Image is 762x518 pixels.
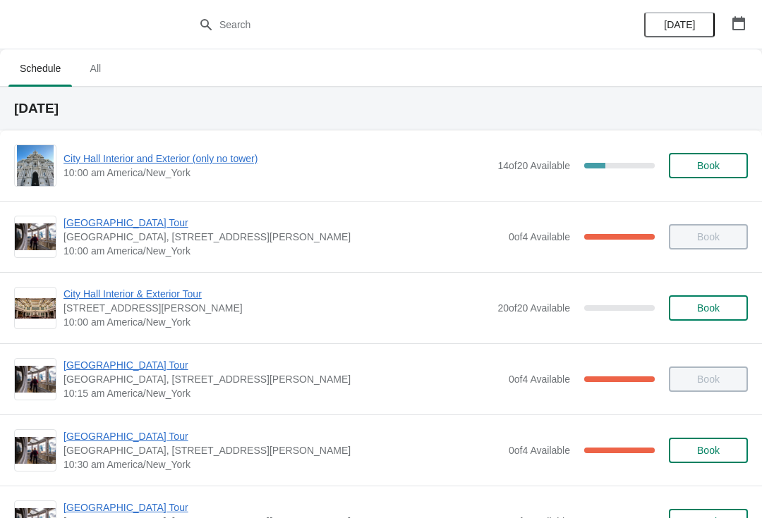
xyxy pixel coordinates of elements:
[497,160,570,171] span: 14 of 20 Available
[78,56,113,81] span: All
[64,358,502,372] span: [GEOGRAPHIC_DATA] Tour
[64,386,502,400] span: 10:15 am America/New_York
[219,12,571,37] input: Search
[15,298,56,319] img: City Hall Interior & Exterior Tour | 1400 John F Kennedy Boulevard, Suite 121, Philadelphia, PA, ...
[15,437,56,464] img: City Hall Tower Tour | City Hall Visitor Center, 1400 John F Kennedy Boulevard Suite 121, Philade...
[697,160,720,171] span: Book
[64,500,502,514] span: [GEOGRAPHIC_DATA] Tour
[64,287,490,301] span: City Hall Interior & Exterior Tour
[15,223,56,251] img: City Hall Tower Tour | City Hall Visitor Center, 1400 John F Kennedy Boulevard Suite 121, Philade...
[64,443,502,457] span: [GEOGRAPHIC_DATA], [STREET_ADDRESS][PERSON_NAME]
[509,374,570,385] span: 0 of 4 Available
[509,445,570,456] span: 0 of 4 Available
[497,302,570,314] span: 20 of 20 Available
[14,101,748,116] h2: [DATE]
[669,295,748,321] button: Book
[64,372,502,386] span: [GEOGRAPHIC_DATA], [STREET_ADDRESS][PERSON_NAME]
[64,429,502,443] span: [GEOGRAPHIC_DATA] Tour
[64,457,502,471] span: 10:30 am America/New_York
[64,166,490,180] span: 10:00 am America/New_York
[697,302,720,314] span: Book
[64,244,502,258] span: 10:00 am America/New_York
[8,56,72,81] span: Schedule
[17,145,54,186] img: City Hall Interior and Exterior (only no tower) | | 10:00 am America/New_York
[509,231,570,242] span: 0 of 4 Available
[644,12,715,37] button: [DATE]
[15,366,56,393] img: City Hall Tower Tour | City Hall Visitor Center, 1400 John F Kennedy Boulevard Suite 121, Philade...
[697,445,720,456] span: Book
[64,152,490,166] span: City Hall Interior and Exterior (only no tower)
[64,230,502,244] span: [GEOGRAPHIC_DATA], [STREET_ADDRESS][PERSON_NAME]
[64,216,502,230] span: [GEOGRAPHIC_DATA] Tour
[64,301,490,315] span: [STREET_ADDRESS][PERSON_NAME]
[664,19,695,30] span: [DATE]
[64,315,490,329] span: 10:00 am America/New_York
[669,153,748,178] button: Book
[669,438,748,463] button: Book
